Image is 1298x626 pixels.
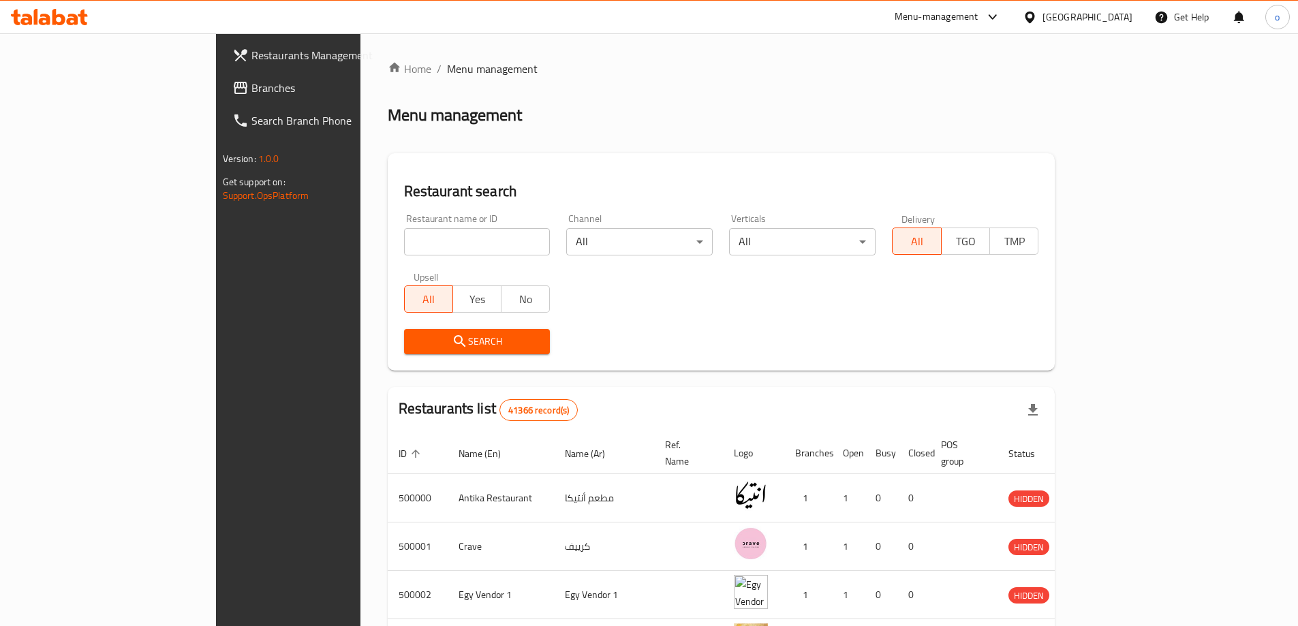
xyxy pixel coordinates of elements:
div: All [566,228,713,255]
span: Status [1008,445,1053,462]
td: 1 [832,522,865,571]
span: Version: [223,150,256,168]
th: Logo [723,433,784,474]
h2: Menu management [388,104,522,126]
span: Menu management [447,61,538,77]
div: HIDDEN [1008,539,1049,555]
div: HIDDEN [1008,587,1049,604]
div: All [729,228,876,255]
span: HIDDEN [1008,491,1049,507]
span: ID [399,445,424,462]
span: No [507,289,544,309]
div: Menu-management [895,9,978,25]
span: 1.0.0 [258,150,279,168]
span: POS group [941,437,981,469]
a: Search Branch Phone [221,104,433,137]
span: 41366 record(s) [500,404,577,417]
span: Search [415,333,540,350]
td: 0 [897,522,930,571]
button: All [404,285,453,313]
div: Total records count [499,399,578,421]
span: Restaurants Management [251,47,422,63]
li: / [437,61,442,77]
button: Yes [452,285,501,313]
span: HIDDEN [1008,588,1049,604]
span: TMP [995,232,1033,251]
td: مطعم أنتيكا [554,474,654,522]
button: No [501,285,550,313]
span: Name (En) [459,445,519,462]
span: Ref. Name [665,437,707,469]
h2: Restaurant search [404,181,1039,202]
td: 0 [865,474,897,522]
span: TGO [947,232,985,251]
input: Search for restaurant name or ID.. [404,228,551,255]
th: Closed [897,433,930,474]
a: Restaurants Management [221,39,433,72]
td: 0 [897,571,930,619]
div: [GEOGRAPHIC_DATA] [1042,10,1132,25]
a: Support.OpsPlatform [223,187,309,204]
a: Branches [221,72,433,104]
img: Crave [734,527,768,561]
nav: breadcrumb [388,61,1055,77]
span: HIDDEN [1008,539,1049,555]
img: Antika Restaurant [734,478,768,512]
td: كرييف [554,522,654,571]
label: Delivery [901,214,936,223]
h2: Restaurants list [399,398,578,421]
span: All [410,289,448,309]
span: Name (Ar) [565,445,623,462]
button: Search [404,329,551,354]
th: Busy [865,433,897,474]
td: Egy Vendor 1 [448,571,554,619]
td: 1 [832,474,865,522]
span: o [1275,10,1280,25]
td: 0 [865,571,897,619]
button: TGO [941,228,990,255]
button: All [892,228,941,255]
td: 0 [897,474,930,522]
span: Search Branch Phone [251,112,422,129]
span: Branches [251,80,422,96]
td: 1 [784,522,832,571]
th: Open [832,433,865,474]
td: 0 [865,522,897,571]
td: 1 [784,474,832,522]
label: Upsell [414,272,439,281]
div: Export file [1017,394,1049,426]
th: Branches [784,433,832,474]
span: Get support on: [223,173,285,191]
span: Yes [459,289,496,309]
span: All [898,232,936,251]
td: Antika Restaurant [448,474,554,522]
td: Crave [448,522,554,571]
button: TMP [989,228,1038,255]
td: Egy Vendor 1 [554,571,654,619]
td: 1 [784,571,832,619]
td: 1 [832,571,865,619]
img: Egy Vendor 1 [734,575,768,609]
